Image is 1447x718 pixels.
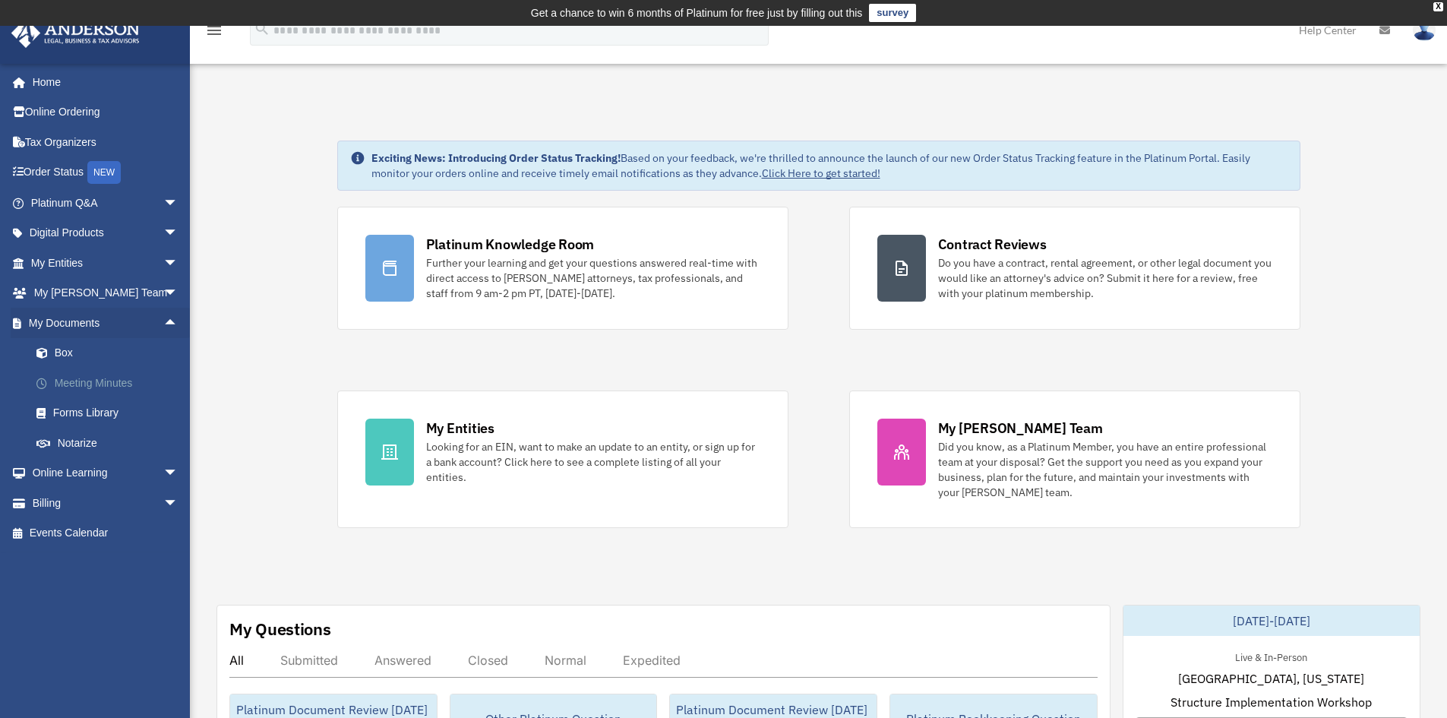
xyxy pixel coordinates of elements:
[163,458,194,489] span: arrow_drop_down
[163,278,194,309] span: arrow_drop_down
[938,439,1272,500] div: Did you know, as a Platinum Member, you have an entire professional team at your disposal? Get th...
[371,150,1287,181] div: Based on your feedback, we're thrilled to announce the launch of our new Order Status Tracking fe...
[11,308,201,338] a: My Documentsarrow_drop_up
[1178,669,1364,688] span: [GEOGRAPHIC_DATA], [US_STATE]
[205,21,223,40] i: menu
[1433,2,1443,11] div: close
[337,391,788,528] a: My Entities Looking for an EIN, want to make an update to an entity, or sign up for a bank accoun...
[938,255,1272,301] div: Do you have a contract, rental agreement, or other legal document you would like an attorney's ad...
[11,218,201,248] a: Digital Productsarrow_drop_down
[337,207,788,330] a: Platinum Knowledge Room Further your learning and get your questions answered real-time with dire...
[426,419,494,438] div: My Entities
[21,368,201,398] a: Meeting Minutes
[531,4,863,22] div: Get a chance to win 6 months of Platinum for free just by filling out this
[21,338,201,368] a: Box
[849,207,1300,330] a: Contract Reviews Do you have a contract, rental agreement, or other legal document you would like...
[426,439,760,485] div: Looking for an EIN, want to make an update to an entity, or sign up for a bank account? Click her...
[869,4,916,22] a: survey
[229,653,244,668] div: All
[11,278,201,308] a: My [PERSON_NAME] Teamarrow_drop_down
[254,21,270,37] i: search
[371,151,621,165] strong: Exciting News: Introducing Order Status Tracking!
[21,428,201,458] a: Notarize
[938,419,1103,438] div: My [PERSON_NAME] Team
[1223,648,1319,664] div: Live & In-Person
[163,308,194,339] span: arrow_drop_up
[11,248,201,278] a: My Entitiesarrow_drop_down
[623,653,681,668] div: Expedited
[426,255,760,301] div: Further your learning and get your questions answered real-time with direct access to [PERSON_NAM...
[11,97,201,128] a: Online Ordering
[426,235,595,254] div: Platinum Knowledge Room
[762,166,880,180] a: Click Here to get started!
[938,235,1047,254] div: Contract Reviews
[163,218,194,249] span: arrow_drop_down
[163,248,194,279] span: arrow_drop_down
[11,127,201,157] a: Tax Organizers
[163,188,194,219] span: arrow_drop_down
[205,27,223,40] a: menu
[374,653,431,668] div: Answered
[11,157,201,188] a: Order StatusNEW
[280,653,338,668] div: Submitted
[11,67,194,97] a: Home
[7,18,144,48] img: Anderson Advisors Platinum Portal
[21,398,201,429] a: Forms Library
[1123,606,1420,636] div: [DATE]-[DATE]
[545,653,586,668] div: Normal
[87,161,121,184] div: NEW
[1413,19,1436,41] img: User Pic
[163,488,194,519] span: arrow_drop_down
[468,653,508,668] div: Closed
[849,391,1300,528] a: My [PERSON_NAME] Team Did you know, as a Platinum Member, you have an entire professional team at...
[11,518,201,549] a: Events Calendar
[229,618,331,641] div: My Questions
[11,488,201,518] a: Billingarrow_drop_down
[11,458,201,489] a: Online Learningarrow_drop_down
[1171,693,1372,711] span: Structure Implementation Workshop
[11,188,201,218] a: Platinum Q&Aarrow_drop_down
